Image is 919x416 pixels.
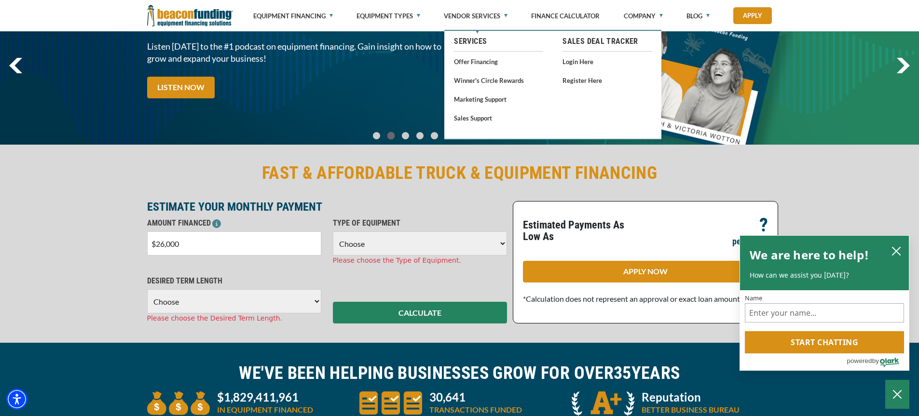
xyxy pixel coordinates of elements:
h2: WE'VE BEEN HELPING BUSINESSES GROW FOR OVER YEARS [147,362,772,384]
a: Services [454,36,543,47]
a: previous [9,58,22,73]
span: by [872,355,879,367]
a: LISTEN NOW [147,77,215,98]
label: Name [745,295,904,301]
p: How can we assist you [DATE]? [750,270,899,280]
p: $1,829,411,961 [217,391,313,403]
a: Go To Slide 4 [428,132,440,140]
button: Close Chatbox [885,380,909,409]
img: three money bags to convey large amount of equipment financed [147,391,210,415]
a: Go To Slide 3 [414,132,425,140]
a: Powered by Olark [847,354,909,370]
img: three document icons to convery large amount of transactions funded [359,391,422,415]
a: Register Here [562,74,652,86]
div: olark chatbox [740,235,909,371]
a: Offer Financing [454,55,543,67]
div: Please choose the Desired Term Length. [147,313,321,323]
p: AMOUNT FINANCED [147,217,321,229]
div: Accessibility Menu [6,389,27,410]
a: Winner's Circle Rewards [454,74,543,86]
a: Sales Support [454,112,543,124]
input: Name [745,303,904,322]
p: DESIRED TERM LENGTH [147,275,321,287]
p: Estimated Payments As Low As [523,219,640,242]
p: ESTIMATE YOUR MONTHLY PAYMENT [147,201,507,213]
button: Start chatting [745,331,904,353]
a: Go To Slide 5 [443,132,454,140]
button: CALCULATE [333,302,507,323]
span: Listen [DATE] to the #1 podcast on equipment financing. Gain insight on how to grow and expand yo... [147,40,454,65]
p: TRANSACTIONS FUNDED [429,404,522,416]
p: 30,641 [429,391,522,403]
a: Go To Slide 0 [370,132,382,140]
p: per month [732,236,768,247]
span: 35 [614,363,631,383]
span: powered [847,355,872,367]
div: Please choose the Type of Equipment. [333,255,507,266]
a: Go To Slide 2 [399,132,411,140]
a: Login Here [562,55,652,67]
a: next [896,58,910,73]
a: Go To Slide 1 [385,132,397,140]
p: IN EQUIPMENT FINANCED [217,404,313,416]
h2: We are here to help! [750,245,869,265]
button: close chatbox [889,244,904,257]
p: ? [759,219,768,231]
a: Apply [733,7,772,24]
p: BETTER BUSINESS BUREAU [642,404,740,416]
a: Marketing Support [454,93,543,105]
span: *Calculation does not represent an approval or exact loan amount. [523,294,741,303]
img: Right Navigator [896,58,910,73]
h2: FAST & AFFORDABLE TRUCK & EQUIPMENT FINANCING [147,162,772,184]
p: Reputation [642,391,740,403]
img: Left Navigator [9,58,22,73]
input: $ [147,231,321,255]
a: Sales Deal Tracker [562,36,652,47]
a: APPLY NOW [523,261,768,282]
p: TYPE OF EQUIPMENT [333,217,507,229]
